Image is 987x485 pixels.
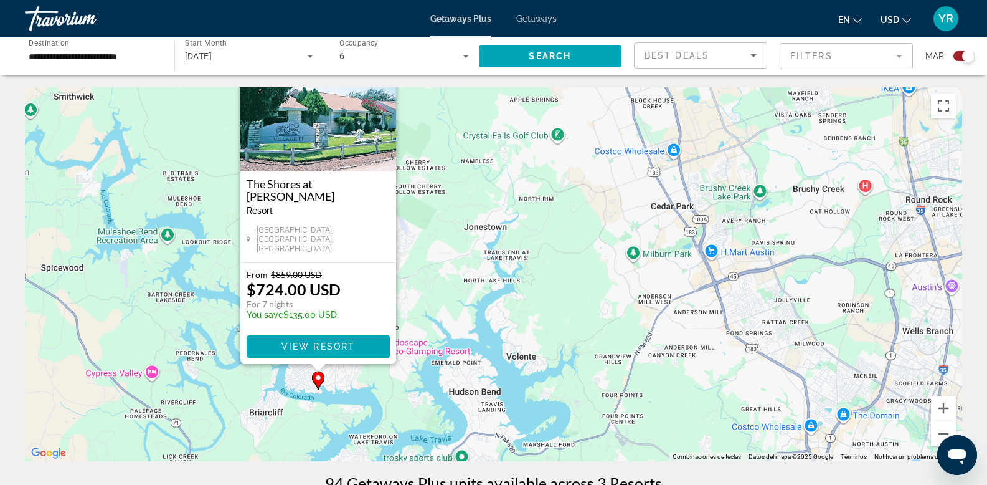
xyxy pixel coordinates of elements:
span: [GEOGRAPHIC_DATA], [GEOGRAPHIC_DATA], [GEOGRAPHIC_DATA] [256,225,389,253]
span: Best Deals [645,50,709,60]
a: Getaways Plus [430,14,491,24]
span: Resort [247,206,273,216]
button: Change currency [881,11,911,29]
button: User Menu [930,6,962,32]
img: 0206E01L.jpg [240,47,396,171]
span: USD [881,15,899,25]
a: Abre esta zona en Google Maps (se abre en una nueva ventana) [28,445,69,461]
span: [DATE] [185,51,212,61]
button: View Resort [247,335,390,358]
a: Travorium [25,2,149,35]
a: Notificar un problema de Maps [874,453,958,460]
button: Ampliar [931,396,956,421]
iframe: Botón para iniciar la ventana de mensajería [937,435,977,475]
span: Start Month [185,39,227,47]
span: $859.00 USD [271,269,322,280]
span: From [247,269,268,280]
button: Filter [780,42,913,70]
span: Search [529,51,571,61]
p: For 7 nights [247,299,341,310]
img: Google [28,445,69,461]
a: The Shores at [PERSON_NAME] [247,178,390,203]
a: Términos (se abre en una nueva pestaña) [841,453,867,460]
span: en [838,15,850,25]
span: 6 [339,51,344,61]
span: Destination [29,38,69,47]
a: Getaways [516,14,557,24]
span: Datos del mapa ©2025 Google [749,453,833,460]
p: $724.00 USD [247,280,341,299]
button: Combinaciones de teclas [673,453,741,461]
span: You save [247,310,283,320]
span: YR [938,12,953,25]
button: Cambiar a la vista en pantalla completa [931,94,956,118]
button: Change language [838,11,862,29]
span: View Resort [281,342,354,352]
span: Occupancy [339,39,379,47]
span: Map [925,47,944,65]
p: $135.00 USD [247,310,341,320]
mat-select: Sort by [645,48,757,63]
button: Search [479,45,622,67]
button: Reducir [931,421,956,446]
